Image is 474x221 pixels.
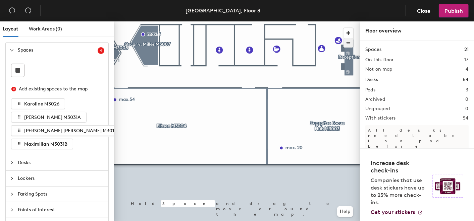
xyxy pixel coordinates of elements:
p: Companies that use desk stickers have up to 25% more check-ins. [371,177,428,206]
span: collapsed [10,208,14,212]
span: [PERSON_NAME] M3031A [24,115,81,120]
button: Publish [439,4,469,17]
span: collapsed [10,161,14,165]
span: Karoline M3026 [24,101,59,107]
span: [PERSON_NAME] [PERSON_NAME] M3017 [24,128,116,134]
h4: Increase desk check-ins [371,159,428,174]
span: Desks [18,155,104,170]
button: Undo (⌘ + Z) [5,4,19,17]
div: [GEOGRAPHIC_DATA], Floor 3 [186,6,261,15]
h2: With stickers [365,116,396,121]
h2: Archived [365,97,385,102]
button: Close [411,4,436,17]
div: Add existing spaces to the map [19,85,99,93]
h2: 0 [466,106,469,112]
span: Points of Interest [18,202,104,218]
span: Layout [3,26,18,32]
button: Help [337,206,353,217]
h2: 4 [466,67,469,72]
h2: 3 [466,87,469,93]
span: close-circle [11,87,16,91]
span: Lockers [18,171,104,186]
h1: Spaces [365,46,381,53]
span: collapsed [10,176,14,180]
h1: 54 [463,76,469,83]
img: Sticker logo [432,175,463,198]
span: Publish [444,8,463,14]
button: Karoline M3026 [11,98,65,109]
span: Parking Spots [18,187,104,202]
span: Work Areas (0) [29,26,62,32]
span: Maximilian M3031B [24,141,67,147]
span: expanded [10,48,14,52]
button: Redo (⌘ + ⇧ + Z) [21,4,35,17]
h2: 17 [464,57,469,63]
h2: Ungrouped [365,106,390,112]
button: Maximilian M3031B [11,139,73,149]
span: collapsed [10,192,14,196]
h2: On this floor [365,57,394,63]
span: Close [417,8,430,14]
h2: 54 [463,116,469,121]
h2: Pods [365,87,375,93]
h2: Not on map [365,67,392,72]
sup: 4 [98,47,104,54]
button: [PERSON_NAME] M3031A [11,112,87,123]
span: Spaces [18,43,98,58]
span: undo [9,7,15,14]
span: Get your stickers [371,209,415,215]
h1: 21 [464,46,469,53]
p: All desks need to be in a pod before saving [365,125,469,157]
h2: 0 [466,97,469,102]
div: Floor overview [365,27,469,35]
button: [PERSON_NAME] [PERSON_NAME] M3017 [11,125,122,136]
a: Get your stickers [371,209,423,216]
span: 4 [100,48,102,53]
h1: Desks [365,76,378,83]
